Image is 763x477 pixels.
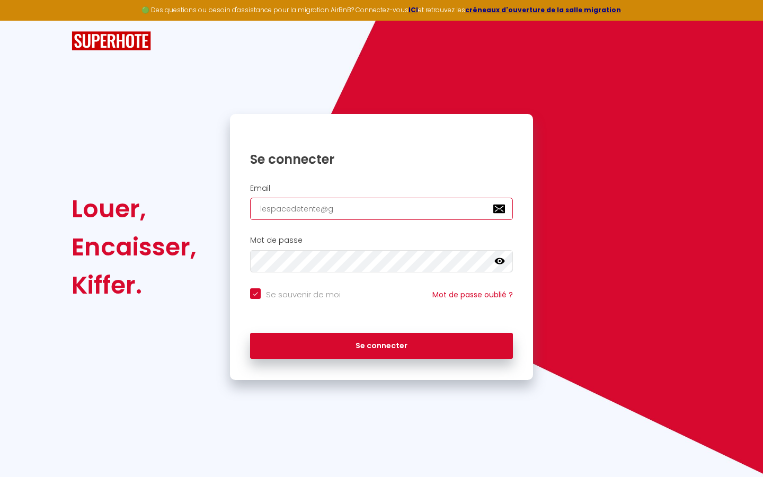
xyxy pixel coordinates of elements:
[465,5,621,14] a: créneaux d'ouverture de la salle migration
[250,333,513,359] button: Se connecter
[8,4,40,36] button: Ouvrir le widget de chat LiveChat
[250,236,513,245] h2: Mot de passe
[432,289,513,300] a: Mot de passe oublié ?
[72,190,197,228] div: Louer,
[250,198,513,220] input: Ton Email
[250,184,513,193] h2: Email
[409,5,418,14] a: ICI
[250,151,513,167] h1: Se connecter
[72,266,197,304] div: Kiffer.
[72,31,151,51] img: SuperHote logo
[72,228,197,266] div: Encaisser,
